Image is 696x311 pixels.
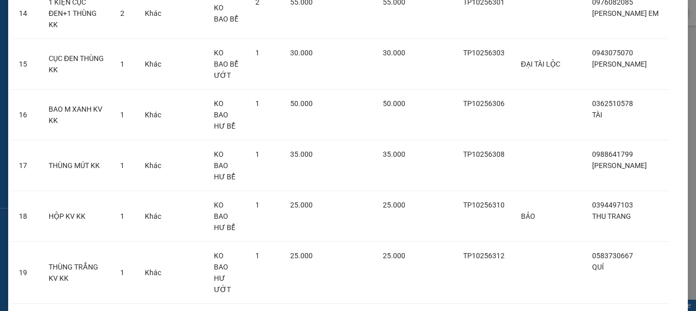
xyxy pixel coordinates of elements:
span: KO BAO HƯ BỂ [214,201,235,232]
td: Khác [137,242,169,304]
span: 25.000 [383,252,405,260]
span: 30.000 [383,49,405,57]
td: Khác [137,90,169,140]
span: 1 [255,150,259,158]
span: 1 [255,99,259,108]
span: TÀI [592,111,602,119]
span: TP10256308 [463,150,505,158]
span: 1 [120,268,124,277]
span: KO BAO HƯ ƯỚT [214,252,231,294]
span: TP10256303 [463,49,505,57]
span: 0988641799 [592,150,633,158]
span: 50.000 [383,99,405,108]
span: 1 [255,49,259,57]
span: 1 [255,252,259,260]
span: 1 [120,212,124,220]
span: BẢO [521,212,535,220]
span: THU TRANG [592,212,631,220]
td: Khác [137,140,169,191]
td: THÙNG TRẮNG KV KK [40,242,112,304]
span: [PERSON_NAME] EM [592,9,659,17]
span: TP10256310 [463,201,505,209]
span: KO BAO HƯ BỂ [214,99,235,130]
span: [PERSON_NAME] [592,161,647,170]
td: 16 [11,90,40,140]
span: KO BAO BỂ [214,4,238,23]
span: 25.000 [290,201,313,209]
span: 50.000 [290,99,313,108]
span: 0943075070 [592,49,633,57]
td: HỘP KV KK [40,191,112,242]
span: KO BAO BỂ ƯỚT [214,49,238,79]
span: 30.000 [290,49,313,57]
span: 35.000 [383,150,405,158]
span: 0362510578 [592,99,633,108]
td: CỤC ĐEN THÙNG KK [40,39,112,90]
td: Khác [137,39,169,90]
span: 1 [120,111,124,119]
span: 2 [120,9,124,17]
span: 1 [120,60,124,68]
span: 25.000 [290,252,313,260]
td: THÙNG MÚT KK [40,140,112,191]
span: ĐẠI TÀI LỘC [521,60,560,68]
td: 17 [11,140,40,191]
td: BAO M XANH KV KK [40,90,112,140]
td: 15 [11,39,40,90]
span: 0394497103 [592,201,633,209]
span: TP10256312 [463,252,505,260]
td: Khác [137,191,169,242]
td: 18 [11,191,40,242]
span: 1 [255,201,259,209]
span: 35.000 [290,150,313,158]
span: TP10256306 [463,99,505,108]
span: 1 [120,161,124,170]
td: 19 [11,242,40,304]
span: KO BAO HƯ BỂ [214,150,235,181]
span: 25.000 [383,201,405,209]
span: 0583730667 [592,252,633,260]
span: [PERSON_NAME] [592,60,647,68]
span: QUÍ [592,263,604,271]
